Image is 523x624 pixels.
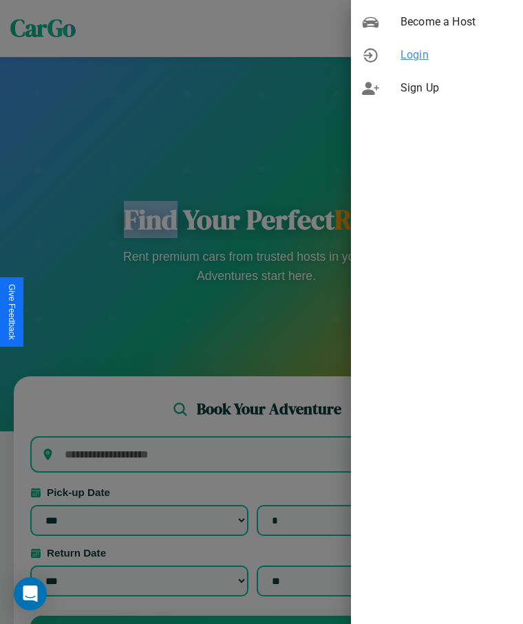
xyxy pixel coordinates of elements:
[7,284,17,340] div: Give Feedback
[351,6,523,39] div: Become a Host
[351,39,523,72] div: Login
[401,14,512,30] span: Become a Host
[401,80,512,96] span: Sign Up
[401,47,512,63] span: Login
[14,577,47,610] div: Open Intercom Messenger
[351,72,523,105] div: Sign Up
